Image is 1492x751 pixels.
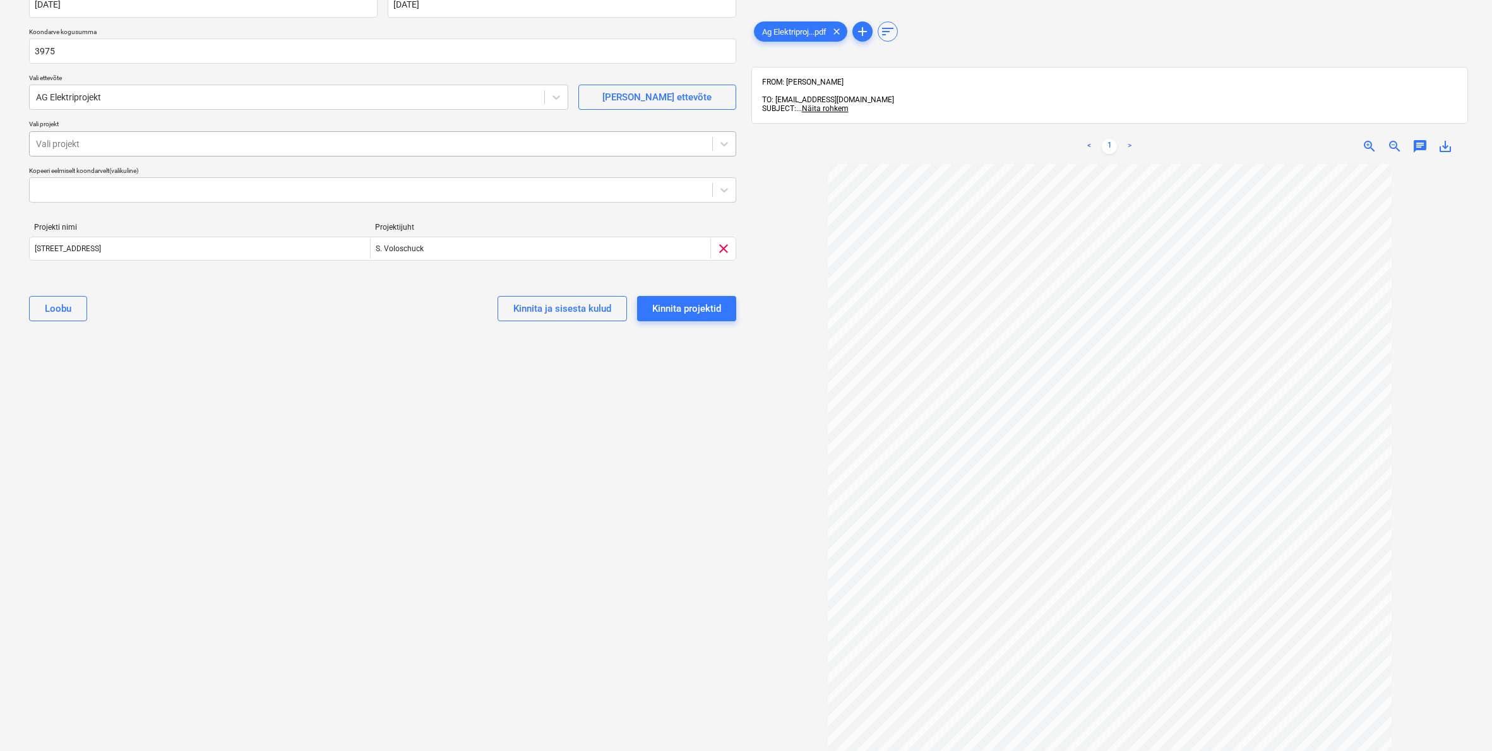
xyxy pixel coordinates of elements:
[1429,690,1492,751] div: Віджет чату
[762,95,894,104] span: TO: [EMAIL_ADDRESS][DOMAIN_NAME]
[370,239,710,259] div: S. Voloschuck
[29,28,736,38] p: Koondarve kogusumma
[1082,139,1097,154] a: Previous page
[578,85,736,110] button: [PERSON_NAME] ettevõte
[29,74,568,85] p: Vali ettevõte
[802,104,849,113] span: Näita rohkem
[855,24,870,39] span: add
[35,244,101,253] div: [STREET_ADDRESS]
[513,300,611,317] div: Kinnita ja sisesta kulud
[796,104,849,113] span: ...
[716,241,731,256] span: clear
[34,223,365,232] div: Projekti nimi
[45,300,71,317] div: Loobu
[1122,139,1137,154] a: Next page
[880,24,895,39] span: sort
[1412,139,1428,154] span: chat
[1429,690,1492,751] iframe: Chat Widget
[602,89,712,105] div: [PERSON_NAME] ettevõte
[29,167,736,175] div: Kopeeri eelmiselt koondarvelt (valikuline)
[29,38,736,64] input: Koondarve kogusumma
[754,21,847,42] div: Ag Elektriproj...pdf
[29,296,87,321] button: Loobu
[1362,139,1377,154] span: zoom_in
[755,27,834,37] span: Ag Elektriproj...pdf
[762,104,796,113] span: SUBJECT:
[1387,139,1402,154] span: zoom_out
[498,296,627,321] button: Kinnita ja sisesta kulud
[652,300,721,317] div: Kinnita projektid
[29,120,736,131] p: Vali projekt
[1102,139,1117,154] a: Page 1 is your current page
[637,296,736,321] button: Kinnita projektid
[762,78,844,86] span: FROM: [PERSON_NAME]
[375,223,706,232] div: Projektijuht
[829,24,844,39] span: clear
[1438,139,1453,154] span: save_alt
